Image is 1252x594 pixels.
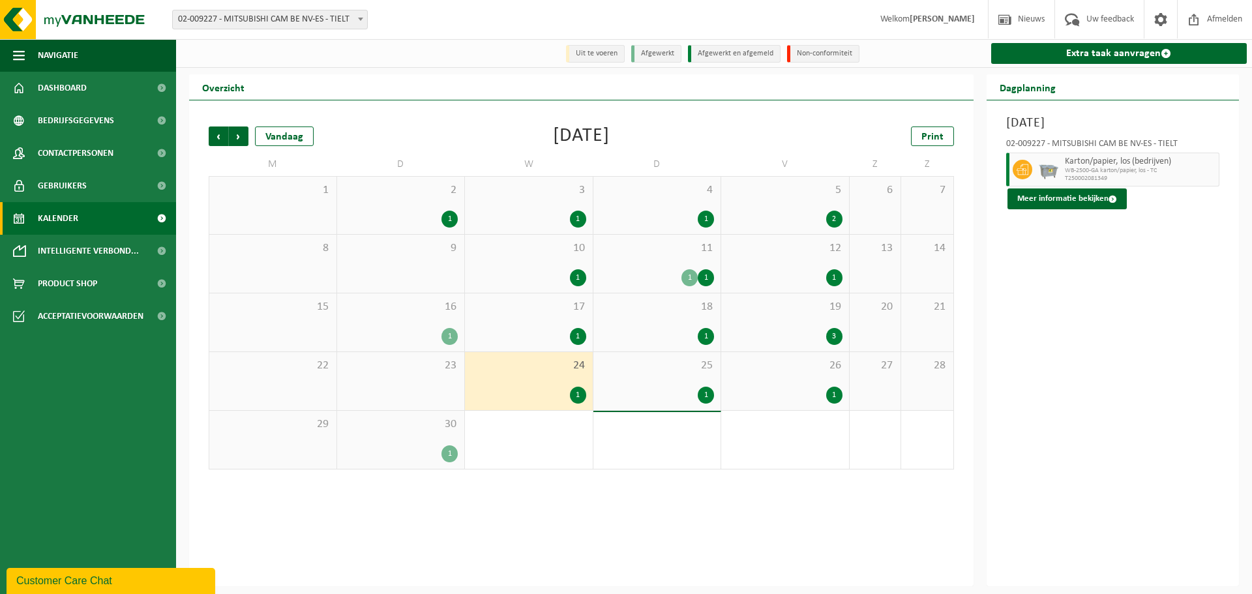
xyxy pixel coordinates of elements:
[698,269,714,286] div: 1
[216,183,330,198] span: 1
[173,10,367,29] span: 02-009227 - MITSUBISHI CAM BE NV-ES - TIELT
[728,300,842,314] span: 19
[344,417,458,432] span: 30
[698,387,714,404] div: 1
[856,241,895,256] span: 13
[728,241,842,256] span: 12
[570,211,586,228] div: 1
[570,328,586,345] div: 1
[471,241,586,256] span: 10
[728,359,842,373] span: 26
[189,74,258,100] h2: Overzicht
[465,153,593,176] td: W
[1065,167,1216,175] span: WB-2500-GA karton/papier, los - TC
[255,126,314,146] div: Vandaag
[38,137,113,170] span: Contactpersonen
[721,153,850,176] td: V
[908,241,946,256] span: 14
[38,170,87,202] span: Gebruikers
[553,126,610,146] div: [DATE]
[209,126,228,146] span: Vorige
[471,359,586,373] span: 24
[38,39,78,72] span: Navigatie
[1006,113,1220,133] h3: [DATE]
[593,153,722,176] td: D
[856,359,895,373] span: 27
[698,328,714,345] div: 1
[1065,156,1216,167] span: Karton/papier, los (bedrijven)
[566,45,625,63] li: Uit te voeren
[1065,175,1216,183] span: T250002081349
[38,235,139,267] span: Intelligente verbond...
[7,565,218,594] iframe: chat widget
[229,126,248,146] span: Volgende
[38,267,97,300] span: Product Shop
[850,153,902,176] td: Z
[600,183,715,198] span: 4
[1007,188,1127,209] button: Meer informatie bekijken
[991,43,1247,64] a: Extra taak aanvragen
[570,269,586,286] div: 1
[987,74,1069,100] h2: Dagplanning
[1006,140,1220,153] div: 02-009227 - MITSUBISHI CAM BE NV-ES - TIELT
[344,241,458,256] span: 9
[787,45,859,63] li: Non-conformiteit
[908,359,946,373] span: 28
[38,202,78,235] span: Kalender
[216,417,330,432] span: 29
[570,387,586,404] div: 1
[856,183,895,198] span: 6
[728,183,842,198] span: 5
[38,104,114,137] span: Bedrijfsgegevens
[600,241,715,256] span: 11
[38,72,87,104] span: Dashboard
[471,300,586,314] span: 17
[441,445,458,462] div: 1
[471,183,586,198] span: 3
[172,10,368,29] span: 02-009227 - MITSUBISHI CAM BE NV-ES - TIELT
[688,45,781,63] li: Afgewerkt en afgemeld
[344,300,458,314] span: 16
[698,211,714,228] div: 1
[826,211,842,228] div: 2
[911,126,954,146] a: Print
[209,153,337,176] td: M
[216,300,330,314] span: 15
[38,300,143,333] span: Acceptatievoorwaarden
[856,300,895,314] span: 20
[681,269,698,286] div: 1
[826,387,842,404] div: 1
[910,14,975,24] strong: [PERSON_NAME]
[441,328,458,345] div: 1
[216,359,330,373] span: 22
[908,183,946,198] span: 7
[908,300,946,314] span: 21
[600,300,715,314] span: 18
[441,211,458,228] div: 1
[1039,160,1058,179] img: WB-2500-GAL-GY-01
[216,241,330,256] span: 8
[344,183,458,198] span: 2
[921,132,944,142] span: Print
[826,269,842,286] div: 1
[337,153,466,176] td: D
[631,45,681,63] li: Afgewerkt
[826,328,842,345] div: 3
[344,359,458,373] span: 23
[600,359,715,373] span: 25
[901,153,953,176] td: Z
